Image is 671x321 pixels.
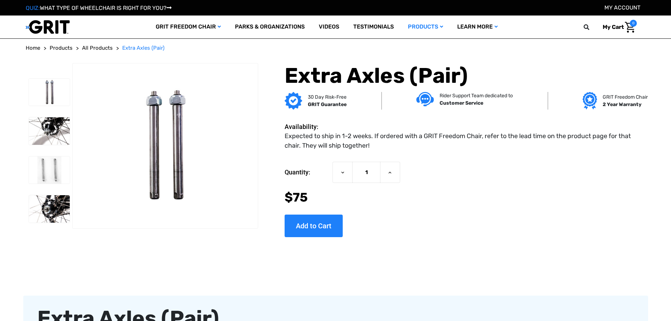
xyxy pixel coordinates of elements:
[285,215,343,237] input: Add to Cart
[625,22,635,33] img: Cart
[597,20,637,35] a: Cart with 0 items
[26,45,40,51] span: Home
[583,92,597,110] img: Grit freedom
[26,20,70,34] img: GRIT All-Terrain Wheelchair and Mobility Equipment
[285,92,302,110] img: GRIT Guarantee
[82,44,113,52] a: All Products
[73,84,258,208] img: GRIT Extra Axles: pair of stainless steel axles to use with extra set of wheels and all GRIT Free...
[122,44,164,52] a: Extra Axles (Pair)
[308,101,347,107] strong: GRIT Guarantee
[603,101,641,107] strong: 2 Year Warranty
[50,44,73,52] a: Products
[285,63,645,88] h1: Extra Axles (Pair)
[285,122,329,131] dt: Availability:
[228,16,312,38] a: Parks & Organizations
[149,16,228,38] a: GRIT Freedom Chair
[29,156,70,184] img: GRIT Extra Axles: pair of stainless steel axles for easy use and changing with extra set of wheel...
[122,45,164,51] span: Extra Axles (Pair)
[82,45,113,51] span: All Products
[285,131,642,150] dd: Expected to ship in 1-2 weeks. If ordered with a GRIT Freedom Chair, refer to the lead time on th...
[29,195,70,223] img: GRIT Extra Axles: close up of steel axle on wheel of GRIT Freedom Chair all terrain wheelchair
[630,20,637,27] span: 0
[416,92,434,106] img: Customer service
[440,100,483,106] strong: Customer Service
[603,24,624,30] span: My Cart
[26,5,172,11] a: QUIZ:WHAT TYPE OF WHEELCHAIR IS RIGHT FOR YOU?
[29,117,70,145] img: GRIT Extra Axles: close up view from above of steel axle on wheel of GRIT Freedom Chair
[604,4,640,11] a: Account
[285,190,308,205] span: $75
[285,162,329,183] label: Quantity:
[26,44,646,52] nav: Breadcrumb
[308,93,347,101] p: 30 Day Risk-Free
[346,16,401,38] a: Testimonials
[50,45,73,51] span: Products
[29,79,70,106] img: GRIT Extra Axles: pair of stainless steel axles to use with extra set of wheels and all GRIT Free...
[603,93,648,101] p: GRIT Freedom Chair
[26,44,40,52] a: Home
[440,92,513,99] p: Rider Support Team dedicated to
[26,5,40,11] span: QUIZ:
[312,16,346,38] a: Videos
[587,20,597,35] input: Search
[401,16,450,38] a: Products
[450,16,505,38] a: Learn More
